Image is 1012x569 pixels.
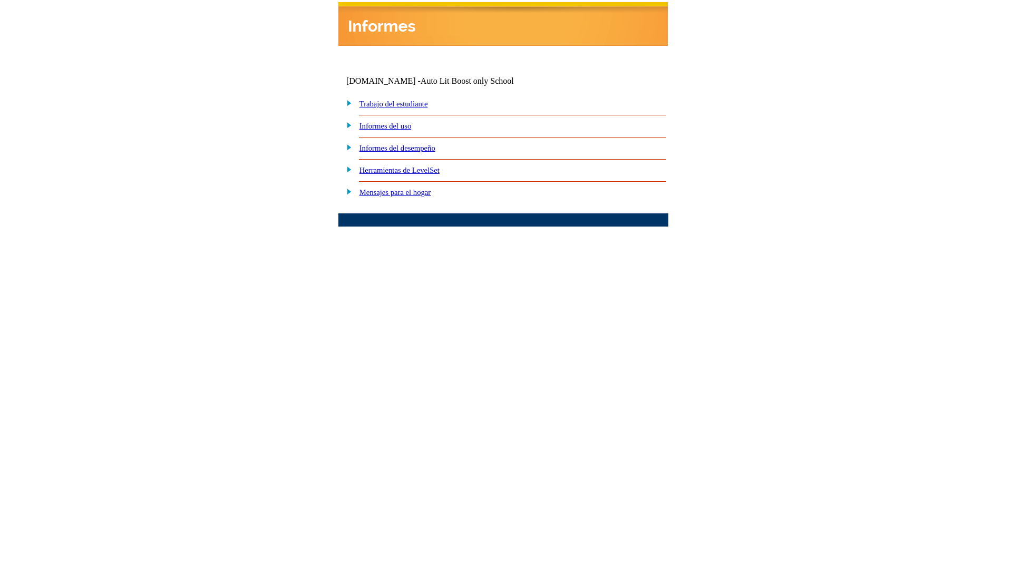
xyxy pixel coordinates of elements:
[341,164,352,174] img: plus.gif
[346,76,540,86] td: [DOMAIN_NAME] -
[359,188,431,197] a: Mensajes para el hogar
[359,100,428,108] a: Trabajo del estudiante
[341,187,352,196] img: plus.gif
[359,166,440,174] a: Herramientas de LevelSet
[359,144,435,152] a: Informes del desempeño
[341,120,352,130] img: plus.gif
[338,2,668,46] img: header
[421,76,514,85] nobr: Auto Lit Boost only School
[341,98,352,107] img: plus.gif
[341,142,352,152] img: plus.gif
[359,122,412,130] a: Informes del uso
